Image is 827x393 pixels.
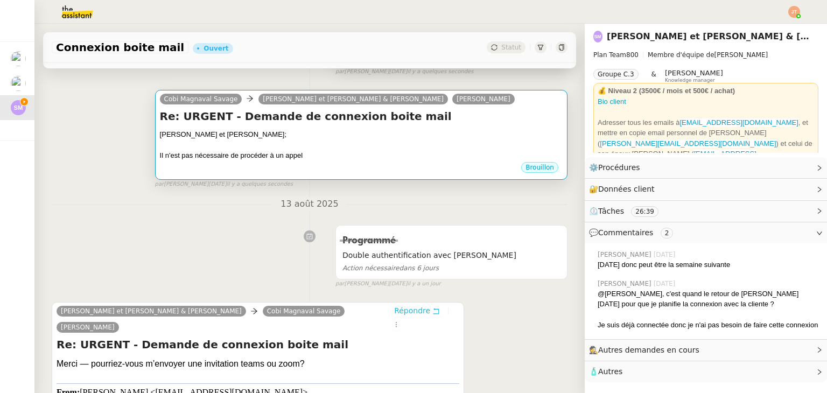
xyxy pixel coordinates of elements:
small: [PERSON_NAME][DATE] [335,67,474,76]
a: [PERSON_NAME] et [PERSON_NAME] & [PERSON_NAME] [258,94,448,104]
span: Commentaires [598,228,653,237]
div: 🧴Autres [585,361,827,382]
span: 13 août 2025 [272,197,347,212]
div: 🔐Données client [585,179,827,200]
span: [PERSON_NAME] [598,250,654,259]
h4: Re: URGENT - Demande de connexion boite mail [57,337,459,352]
app-user-label: Knowledge manager [665,69,723,83]
img: users%2FSADz3OCgrFNaBc1p3ogUv5k479k1%2Favatar%2Fccbff511-0434-4584-b662-693e5a00b7b7 [11,51,26,66]
span: [DATE] [654,279,678,289]
a: [EMAIL_ADDRESS][DOMAIN_NAME] [679,118,798,127]
div: Je suis déjà connectée donc je n'ai pas besoin de faire cette connexion [598,320,818,331]
span: ⚙️ [589,162,645,174]
span: 🕵️ [589,346,704,354]
img: svg [11,100,26,115]
span: Statut [501,44,521,51]
div: [DATE] donc peut être la semaine suivante [598,259,818,270]
span: 💬 [589,228,677,237]
span: Procédures [598,163,640,172]
span: Tâches [598,207,624,215]
span: [PERSON_NAME] [665,69,723,77]
span: il y a quelques secondes [227,180,293,189]
span: & [651,69,656,83]
img: svg [593,31,602,43]
h4: Re: URGENT - Demande de connexion boite mail [160,109,563,124]
div: 🕵️Autres demandes en cours [585,340,827,361]
span: ⏲️ [589,207,668,215]
span: Programmé [342,236,396,245]
span: [PERSON_NAME] [593,50,818,60]
a: [PERSON_NAME][EMAIL_ADDRESS][DOMAIN_NAME] [600,139,776,148]
a: Bio client [598,97,626,106]
nz-tag: Groupe C.3 [593,69,639,80]
span: 800 [626,51,639,59]
span: Autres demandes en cours [598,346,699,354]
a: [PERSON_NAME] [57,322,119,332]
span: Cobi Magnaval Savage [267,307,341,315]
a: [PERSON_NAME] et [PERSON_NAME] & [PERSON_NAME] [57,306,246,316]
nz-tag: 2 [661,228,674,238]
div: @[PERSON_NAME], c'est quand le retour de [PERSON_NAME][DATE] pour que je planifie la connexion av... [598,289,818,310]
span: Double authentification avec [PERSON_NAME] [342,249,560,262]
span: Knowledge manager [665,78,715,83]
span: il y a quelques secondes [407,67,473,76]
div: [PERSON_NAME] et [PERSON_NAME]; [160,129,563,140]
span: 🧴 [589,367,622,376]
span: Action nécessaire [342,264,400,272]
span: par [155,180,164,189]
span: par [335,279,345,289]
div: ⏲️Tâches 26:39 [585,201,827,222]
span: Membre d'équipe de [648,51,714,59]
div: Il n'est pas nécessaire de procéder à un appel [160,150,563,161]
strong: 💰 Niveau 2 (3500€ / mois et 500€ / achat) [598,87,735,95]
span: [PERSON_NAME] [598,279,654,289]
a: [PERSON_NAME] [452,94,515,104]
span: Données client [598,185,655,193]
span: Cobi Magnaval Savage [164,95,238,103]
button: Répondre [390,305,444,317]
span: il y a un jour [407,279,440,289]
span: dans 6 jours [342,264,439,272]
nz-tag: 26:39 [631,206,658,217]
div: Merci — pourriez-vous m’envoyer une invitation teams ou zoom? [57,357,459,370]
small: [PERSON_NAME][DATE] [155,180,293,189]
span: Autres [598,367,622,376]
span: Plan Team [593,51,626,59]
img: users%2F3XW7N0tEcIOoc8sxKxWqDcFn91D2%2Favatar%2F5653ca14-9fea-463f-a381-ec4f4d723a3b [11,76,26,91]
span: [DATE] [654,250,678,259]
div: 💬Commentaires 2 [585,222,827,243]
div: Adresser tous les emails à , et mettre en copie email personnel de [PERSON_NAME] ( ) et celui de ... [598,117,814,170]
small: [PERSON_NAME][DATE] [335,279,441,289]
span: 🔐 [589,183,659,195]
span: Connexion boite mail [56,42,184,53]
div: ⚙️Procédures [585,157,827,178]
span: par [335,67,345,76]
span: Brouillon [525,164,554,171]
span: Répondre [394,305,430,316]
div: Ouvert [204,45,228,52]
img: svg [788,6,800,18]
